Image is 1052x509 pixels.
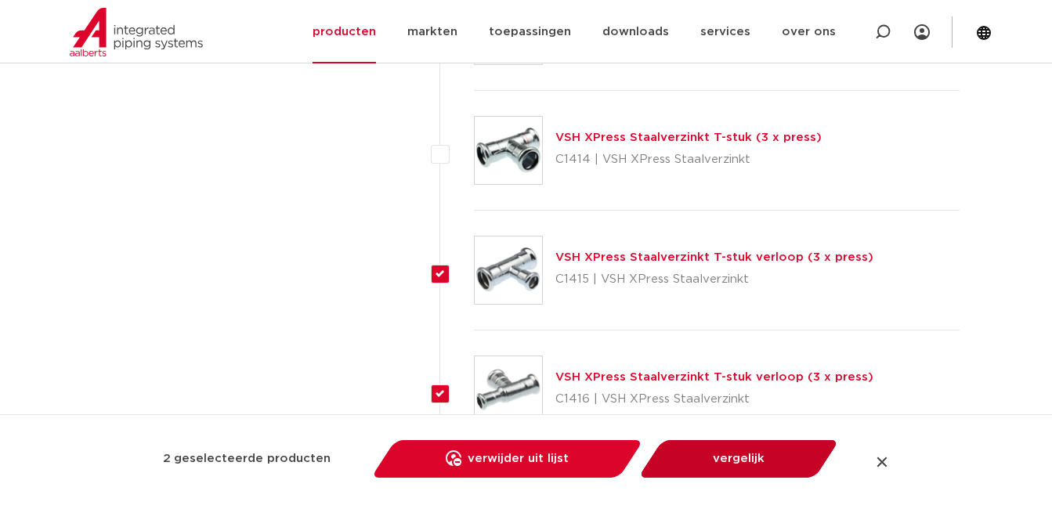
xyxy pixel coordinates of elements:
img: Thumbnail for VSH XPress Staalverzinkt T-stuk verloop (3 x press) [475,356,542,424]
a: VSH XPress Staalverzinkt T-stuk verloop (3 x press) [555,371,873,383]
p: C1414 | VSH XPress Staalverzinkt [555,147,822,172]
p: C1416 | VSH XPress Staalverzinkt [555,387,873,412]
a: VSH XPress Staalverzinkt T-stuk verloop (3 x press) [555,251,873,263]
img: Thumbnail for VSH XPress Staalverzinkt T-stuk (3 x press) [475,117,542,184]
p: C1415 | VSH XPress Staalverzinkt [555,267,873,292]
span: geselecteerde producten [174,446,331,471]
img: Thumbnail for VSH XPress Staalverzinkt T-stuk verloop (3 x press) [475,236,542,304]
a: VSH XPress Staalverzinkt T-stuk (3 x press) [555,132,822,143]
span: 2 [163,446,171,471]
